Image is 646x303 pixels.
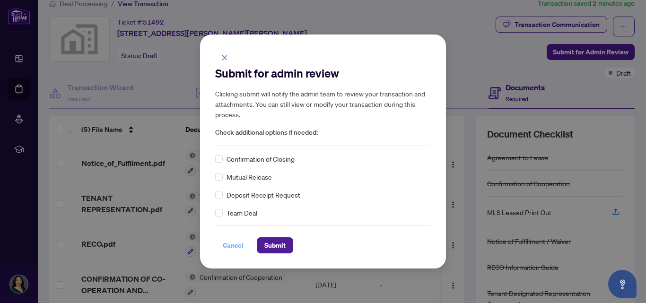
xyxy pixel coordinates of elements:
[264,238,286,253] span: Submit
[221,54,228,61] span: close
[223,238,244,253] span: Cancel
[215,88,431,120] h5: Clicking submit will notify the admin team to review your transaction and attachments. You can st...
[227,190,300,200] span: Deposit Receipt Request
[227,154,295,164] span: Confirmation of Closing
[215,66,431,81] h2: Submit for admin review
[257,237,293,253] button: Submit
[215,127,431,138] span: Check additional options if needed:
[215,237,251,253] button: Cancel
[608,270,637,298] button: Open asap
[227,172,272,182] span: Mutual Release
[227,208,257,218] span: Team Deal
